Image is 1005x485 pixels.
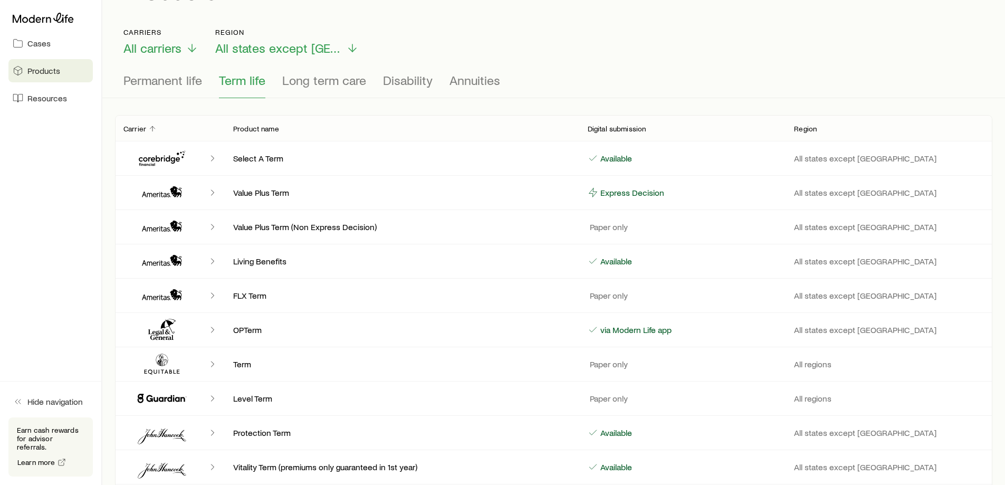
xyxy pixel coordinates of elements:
[233,187,571,198] p: Value Plus Term
[794,427,984,438] p: All states except [GEOGRAPHIC_DATA]
[215,28,359,36] p: Region
[8,87,93,110] a: Resources
[27,93,67,103] span: Resources
[598,187,664,198] p: Express Decision
[588,359,628,369] p: Paper only
[794,125,817,133] p: Region
[233,290,571,301] p: FLX Term
[598,256,632,267] p: Available
[123,28,198,36] p: Carriers
[794,187,984,198] p: All states except [GEOGRAPHIC_DATA]
[233,125,279,133] p: Product name
[123,125,146,133] p: Carrier
[794,359,984,369] p: All regions
[8,32,93,55] a: Cases
[27,396,83,407] span: Hide navigation
[123,41,181,55] span: All carriers
[123,73,984,98] div: Product types
[8,417,93,477] div: Earn cash rewards for advisor referrals.Learn more
[27,38,51,49] span: Cases
[588,222,628,232] p: Paper only
[17,426,84,451] p: Earn cash rewards for advisor referrals.
[215,41,342,55] span: All states except [GEOGRAPHIC_DATA]
[794,462,984,472] p: All states except [GEOGRAPHIC_DATA]
[8,390,93,413] button: Hide navigation
[282,73,366,88] span: Long term care
[233,325,571,335] p: OPTerm
[233,427,571,438] p: Protection Term
[233,153,571,164] p: Select A Term
[794,393,984,404] p: All regions
[123,73,202,88] span: Permanent life
[219,73,265,88] span: Term life
[8,59,93,82] a: Products
[215,28,359,56] button: RegionAll states except [GEOGRAPHIC_DATA]
[598,427,632,438] p: Available
[588,290,628,301] p: Paper only
[794,290,984,301] p: All states except [GEOGRAPHIC_DATA]
[383,73,433,88] span: Disability
[17,459,55,466] span: Learn more
[233,256,571,267] p: Living Benefits
[588,125,646,133] p: Digital submission
[794,256,984,267] p: All states except [GEOGRAPHIC_DATA]
[27,65,60,76] span: Products
[598,462,632,472] p: Available
[794,222,984,232] p: All states except [GEOGRAPHIC_DATA]
[233,222,571,232] p: Value Plus Term (Non Express Decision)
[598,153,632,164] p: Available
[794,153,984,164] p: All states except [GEOGRAPHIC_DATA]
[449,73,500,88] span: Annuities
[233,359,571,369] p: Term
[588,393,628,404] p: Paper only
[794,325,984,335] p: All states except [GEOGRAPHIC_DATA]
[233,393,571,404] p: Level Term
[123,28,198,56] button: CarriersAll carriers
[598,325,672,335] p: via Modern Life app
[233,462,571,472] p: Vitality Term (premiums only guaranteed in 1st year)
